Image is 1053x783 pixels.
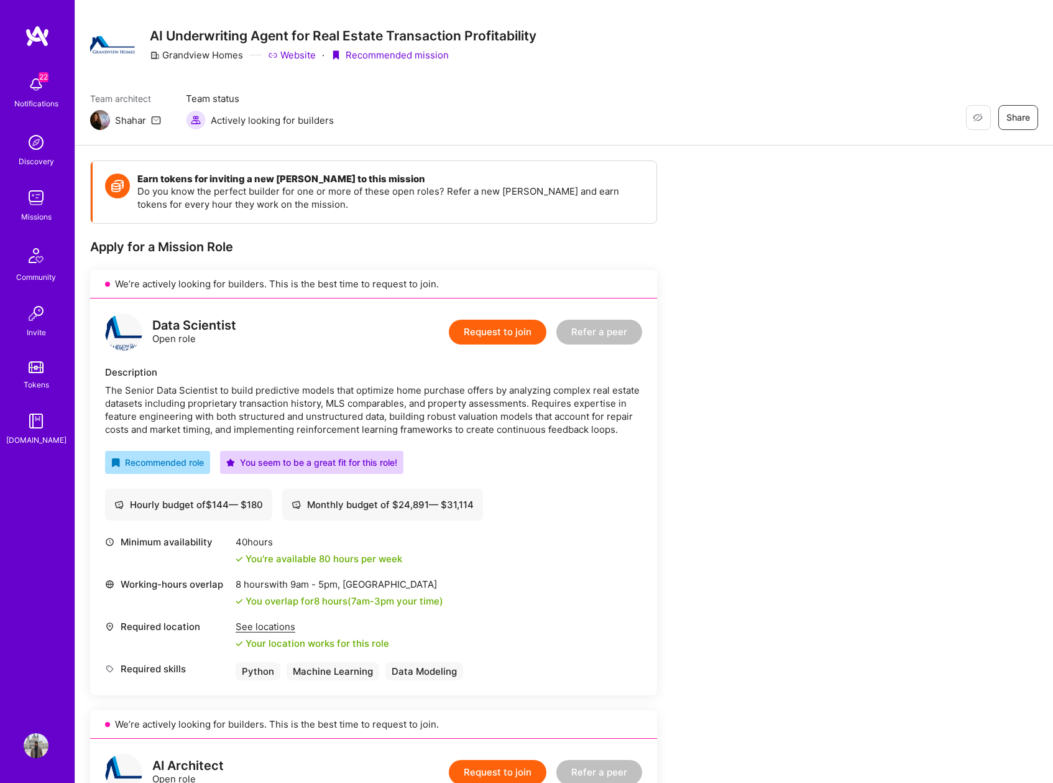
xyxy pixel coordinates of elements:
[449,320,546,345] button: Request to join
[246,595,443,608] div: You overlap for 8 hours ( your time)
[152,759,224,772] div: AI Architect
[90,239,657,255] div: Apply for a Mission Role
[150,28,536,44] h3: AI Underwriting Agent for Real Estate Transaction Profitability
[114,498,263,511] div: Hourly budget of $ 144 — $ 180
[90,710,657,739] div: We’re actively looking for builders. This is the best time to request to join.
[236,637,389,650] div: Your location works for this role
[236,662,280,680] div: Python
[351,595,394,607] span: 7am - 3pm
[236,555,243,563] i: icon Check
[39,72,48,82] span: 22
[385,662,463,680] div: Data Modeling
[24,409,48,433] img: guide book
[322,49,324,62] div: ·
[105,622,114,631] i: icon Location
[211,114,334,127] span: Actively looking for builders
[6,433,67,447] div: [DOMAIN_NAME]
[29,361,44,373] img: tokens
[24,185,48,210] img: teamwork
[24,72,48,97] img: bell
[331,49,449,62] div: Recommended mission
[19,155,54,168] div: Discovery
[226,456,397,469] div: You seem to be a great fit for this role!
[115,114,146,127] div: Shahar
[137,174,644,185] h4: Earn tokens for inviting a new [PERSON_NAME] to this mission
[105,174,130,198] img: Token icon
[16,271,56,284] div: Community
[105,620,229,633] div: Required location
[292,500,301,509] i: icon Cash
[236,640,243,647] i: icon Check
[111,456,204,469] div: Recommended role
[105,580,114,589] i: icon World
[186,110,206,130] img: Actively looking for builders
[24,130,48,155] img: discovery
[105,366,642,379] div: Description
[137,185,644,211] p: Do you know the perfect builder for one or more of these open roles? Refer a new [PERSON_NAME] an...
[236,620,389,633] div: See locations
[105,664,114,674] i: icon Tag
[21,241,51,271] img: Community
[236,535,402,549] div: 40 hours
[105,578,229,591] div: Working-hours overlap
[152,319,236,332] div: Data Scientist
[111,458,120,467] i: icon RecommendedBadge
[1006,111,1030,124] span: Share
[114,500,124,509] i: icon Cash
[152,319,236,345] div: Open role
[226,458,235,467] i: icon PurpleStar
[24,733,48,758] img: User Avatar
[973,113,983,123] i: icon EyeClosed
[24,301,48,326] img: Invite
[150,50,160,60] i: icon CompanyGray
[27,326,46,339] div: Invite
[186,92,334,105] span: Team status
[24,378,49,391] div: Tokens
[14,97,58,110] div: Notifications
[292,498,474,511] div: Monthly budget of $ 24,891 — $ 31,114
[236,578,443,591] div: 8 hours with [GEOGRAPHIC_DATA]
[236,598,243,605] i: icon Check
[151,115,161,125] i: icon Mail
[268,49,316,62] a: Website
[105,662,229,675] div: Required skills
[21,733,52,758] a: User Avatar
[331,50,341,60] i: icon PurpleRibbon
[90,36,135,53] img: Company Logo
[556,320,642,345] button: Refer a peer
[25,25,50,47] img: logo
[105,537,114,547] i: icon Clock
[90,270,657,299] div: We’re actively looking for builders. This is the best time to request to join.
[90,92,161,105] span: Team architect
[236,552,402,565] div: You're available 80 hours per week
[90,110,110,130] img: Team Architect
[21,210,52,223] div: Missions
[287,662,379,680] div: Machine Learning
[105,313,142,351] img: logo
[105,384,642,436] div: The Senior Data Scientist to build predictive models that optimize home purchase offers by analyz...
[288,578,343,590] span: 9am - 5pm ,
[998,105,1038,130] button: Share
[105,535,229,549] div: Minimum availability
[150,49,243,62] div: Grandview Homes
